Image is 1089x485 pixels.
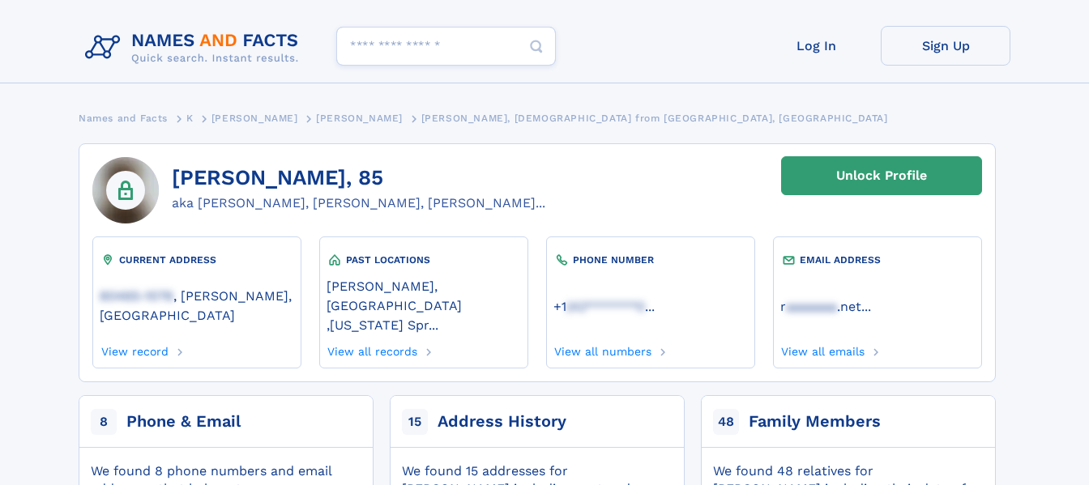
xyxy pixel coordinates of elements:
a: K [186,108,194,128]
div: Unlock Profile [836,157,927,194]
span: 80465-1076 [100,288,173,304]
a: View all emails [780,340,865,358]
div: Phone & Email [126,411,241,433]
h1: [PERSON_NAME], 85 [172,166,545,190]
a: View record [100,340,169,358]
a: Unlock Profile [781,156,982,195]
a: View all records [327,340,418,358]
span: aaaaaaa [786,299,837,314]
button: Search Button [517,27,556,66]
span: [PERSON_NAME] [211,113,298,124]
a: Sign Up [881,26,1010,66]
div: Address History [438,411,566,433]
div: Family Members [749,411,881,433]
img: Logo Names and Facts [79,26,312,70]
a: 80465-1076, [PERSON_NAME], [GEOGRAPHIC_DATA] [100,287,294,323]
input: search input [336,27,556,66]
div: aka [PERSON_NAME], [PERSON_NAME], [PERSON_NAME]... [172,194,545,213]
span: [PERSON_NAME] [316,113,403,124]
div: CURRENT ADDRESS [100,252,294,268]
span: [PERSON_NAME], [DEMOGRAPHIC_DATA] from [GEOGRAPHIC_DATA], [GEOGRAPHIC_DATA] [421,113,888,124]
span: 48 [713,409,739,435]
div: PHONE NUMBER [553,252,748,268]
a: raaaaaaa.net [780,297,861,314]
span: 8 [91,409,117,435]
a: View all numbers [553,340,652,358]
span: 15 [402,409,428,435]
span: K [186,113,194,124]
a: [PERSON_NAME], [GEOGRAPHIC_DATA] [327,277,521,313]
a: Names and Facts [79,108,168,128]
a: Log In [751,26,881,66]
div: PAST LOCATIONS [327,252,521,268]
a: ... [553,299,748,314]
a: [PERSON_NAME] [316,108,403,128]
div: EMAIL ADDRESS [780,252,975,268]
a: [PERSON_NAME] [211,108,298,128]
div: , [327,268,521,340]
a: [US_STATE] Spr... [330,316,438,333]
